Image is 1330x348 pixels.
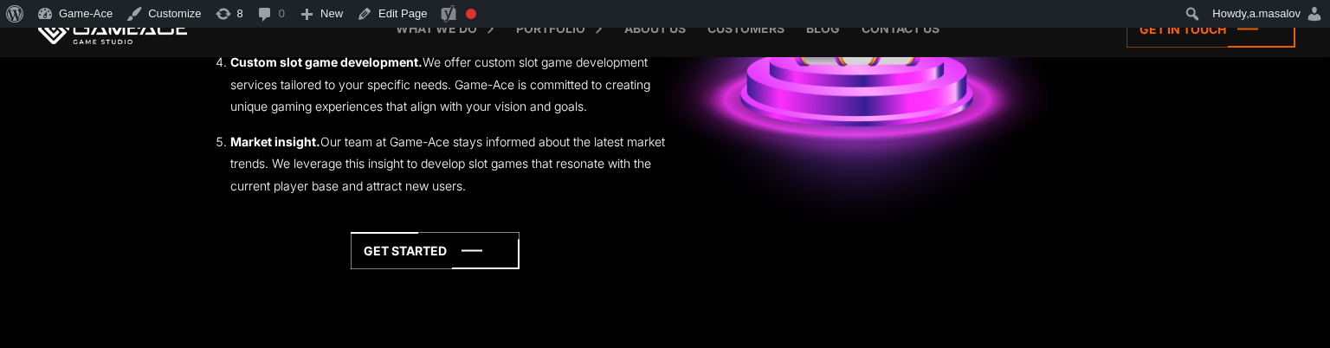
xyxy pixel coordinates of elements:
strong: Custom slot game development. [230,55,423,69]
strong: Market insight. [230,134,320,149]
li: Our team at Game-Ace stays informed about the latest market trends. We leverage this insight to d... [230,131,665,197]
a: Get started [351,232,520,269]
a: Get in touch [1127,10,1295,48]
li: We offer custom slot game development services tailored to your specific needs. Game-Ace is commi... [230,51,665,118]
span: a.masalov [1249,7,1301,20]
div: Focus keyphrase not set [466,9,476,19]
